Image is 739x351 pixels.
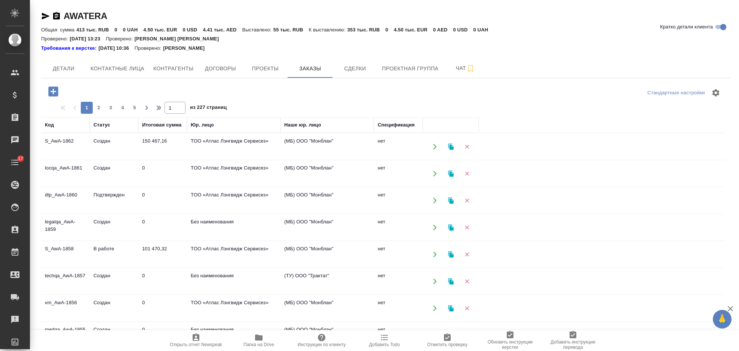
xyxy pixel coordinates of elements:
span: Обновить инструкции верстки [483,339,537,350]
td: Без наименования [187,322,280,348]
p: К выставлению: [309,27,347,33]
td: Без наименования [187,214,280,241]
td: 150 467,16 [138,134,187,160]
td: TОО «Атлас Лэнгвидж Сервисез» [187,134,280,160]
td: нет [374,241,423,268]
button: Клонировать [443,247,459,262]
span: Контрагенты [153,64,194,73]
button: Отметить проверку [416,330,479,351]
div: Юр. лицо [191,121,214,129]
td: TОО «Атлас Лэнгвидж Сервисез» [187,295,280,321]
button: Открыть [427,139,442,154]
span: Папка на Drive [243,342,274,347]
button: Открыть [427,327,442,343]
td: 0 [138,322,187,348]
button: Удалить [459,166,475,181]
span: 4 [117,104,129,112]
td: (МБ) ООО "Монблан" [280,187,374,214]
td: (МБ) ООО "Монблан" [280,161,374,187]
button: Папка на Drive [227,330,290,351]
span: 2 [93,104,105,112]
td: techqa_AwA-1857 [41,268,90,294]
button: Клонировать [443,327,459,343]
button: Добавить Todo [353,330,416,351]
span: Настроить таблицу [707,84,725,102]
p: 0 USD [183,27,203,33]
td: legalqa_AwA-1859 [41,214,90,241]
p: [DATE] 10:36 [98,45,135,52]
div: Код [45,121,54,129]
button: 🙏 [713,310,732,329]
span: Договоры [202,64,238,73]
p: 0 UAH [123,27,144,33]
button: Клонировать [443,193,459,208]
td: 0 [138,268,187,294]
p: 0 USD [453,27,473,33]
a: Требования к верстке: [41,45,98,52]
td: (МБ) ООО "Монблан" [280,214,374,241]
td: locqa_AwA-1861 [41,161,90,187]
td: 0 [138,214,187,241]
p: 413 тыс. RUB [76,27,114,33]
div: Спецификация [378,121,415,129]
span: Детали [46,64,82,73]
td: нет [374,295,423,321]
p: 4.50 тыс. EUR [143,27,183,33]
td: dtp_AwA-1860 [41,187,90,214]
button: 5 [129,102,141,114]
p: 353 тыс. RUB [347,27,385,33]
td: vm_AwA-1856 [41,295,90,321]
td: S_AwA-1862 [41,134,90,160]
button: 4 [117,102,129,114]
div: Итоговая сумма [142,121,181,129]
p: 0 AED [433,27,453,33]
p: Общая сумма [41,27,76,33]
td: Создан [90,322,138,348]
span: Отметить проверку [427,342,467,347]
span: Заказы [292,64,328,73]
p: Выставлено: [242,27,273,33]
button: Обновить инструкции верстки [479,330,542,351]
td: Создан [90,134,138,160]
td: нет [374,322,423,348]
span: Чат [447,64,483,73]
td: нет [374,134,423,160]
svg: Подписаться [466,64,475,73]
span: Контактные лица [91,64,144,73]
td: medqa_AwA-1855 [41,322,90,348]
td: Без наименования [187,268,280,294]
span: Проектная группа [382,64,438,73]
td: TОО «Атлас Лэнгвидж Сервисез» [187,187,280,214]
td: TОО «Атлас Лэнгвидж Сервисез» [187,161,280,187]
button: Удалить [459,274,475,289]
a: 17 [2,153,28,172]
button: Открыть [427,300,442,316]
p: 0 [114,27,123,33]
td: нет [374,214,423,241]
button: Удалить [459,300,475,316]
button: Скопировать ссылку для ЯМессенджера [41,12,50,21]
td: (ТУ) ООО "Трактат" [280,268,374,294]
td: (МБ) ООО "Монблан" [280,241,374,268]
button: Клонировать [443,139,459,154]
div: Наше юр. лицо [284,121,321,129]
p: 4.41 тыс. AED [203,27,242,33]
p: 0 UAH [473,27,494,33]
button: Клонировать [443,300,459,316]
span: Кратко детали клиента [660,23,713,31]
div: split button [646,87,707,99]
button: Клонировать [443,166,459,181]
td: Подтвержден [90,187,138,214]
p: Проверено: [41,36,70,42]
div: Статус [93,121,110,129]
button: 2 [93,102,105,114]
span: Проекты [247,64,283,73]
td: Создан [90,214,138,241]
td: 0 [138,187,187,214]
button: Открыть [427,166,442,181]
button: Скопировать ссылку [52,12,61,21]
button: Открыть [427,220,442,235]
button: Открыть [427,193,442,208]
button: Открыть отчет Newspeak [165,330,227,351]
a: AWATERA [64,11,107,21]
